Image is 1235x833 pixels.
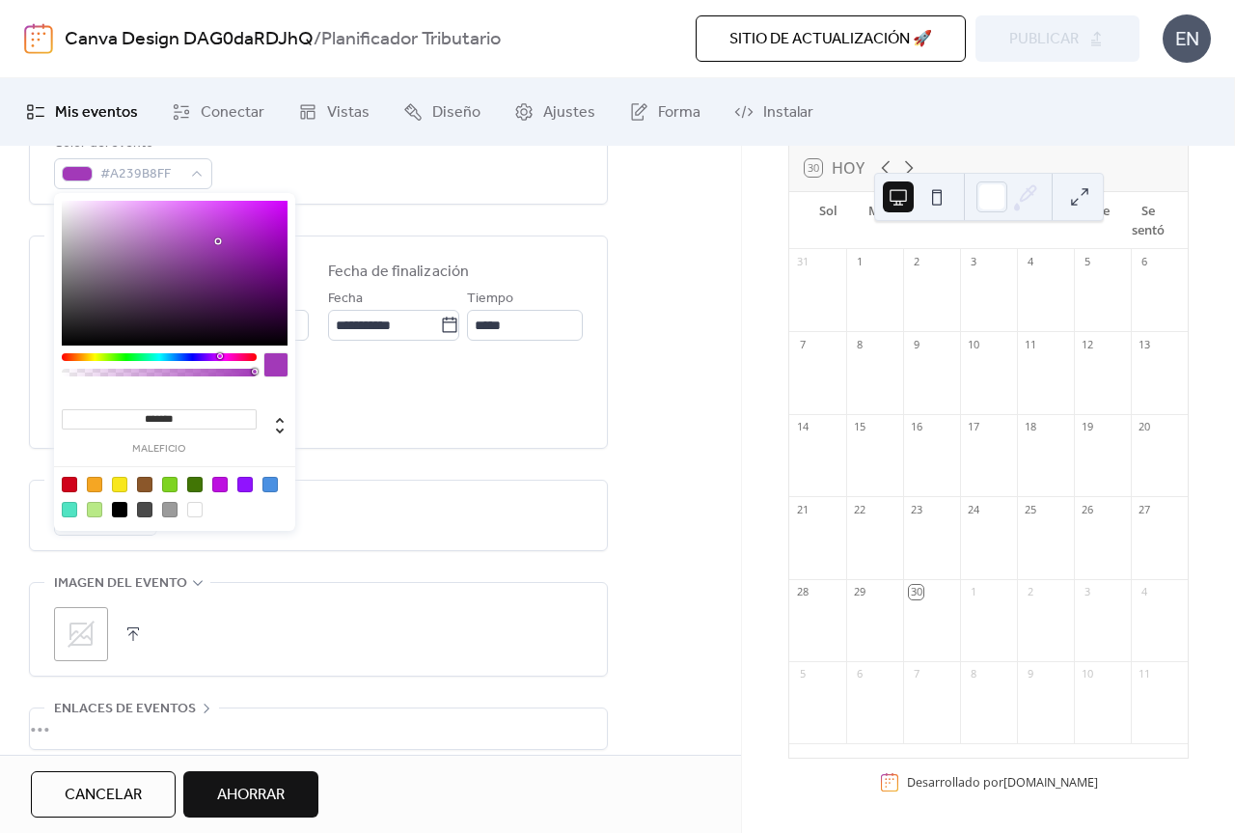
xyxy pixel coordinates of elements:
[65,780,142,810] font: Cancelar
[797,584,809,598] font: 28
[31,771,176,818] button: Cancelar
[907,774,1003,791] font: Desarrollado por
[1139,666,1150,680] font: 11
[971,254,976,268] font: 3
[914,666,919,680] font: 7
[1082,337,1093,351] font: 12
[968,419,979,433] font: 17
[968,337,979,351] font: 10
[327,97,370,127] font: Vistas
[911,502,922,516] font: 23
[54,696,196,722] font: Enlaces de eventos
[1139,502,1150,516] font: 27
[187,502,203,517] div: #FFFFFF
[100,161,171,187] font: #A239B8FF
[1084,584,1090,598] font: 3
[112,477,127,492] div: #F8E71C
[854,584,865,598] font: 29
[1025,502,1036,516] font: 25
[1141,584,1147,598] font: 4
[696,15,966,62] button: Sitio de actualización 🚀
[854,419,865,433] font: 15
[162,477,178,492] div: #7ED321
[62,477,77,492] div: #D0021B
[389,86,495,138] a: Diseño
[328,286,363,312] font: Fecha
[1139,337,1150,351] font: 13
[911,584,922,598] font: 30
[1025,337,1036,351] font: 11
[87,502,102,517] div: #B8E986
[55,97,138,127] font: Mis eventos
[800,337,806,351] font: 7
[467,286,513,312] font: Tiempo
[1082,666,1093,680] font: 10
[1139,419,1150,433] font: 20
[112,502,127,517] div: #000000
[432,97,480,127] font: Diseño
[971,666,976,680] font: 8
[12,86,152,138] a: Mis eventos
[868,202,884,219] font: Mi
[212,477,228,492] div: #BD10E0
[763,97,813,127] font: Instalar
[284,86,384,138] a: Vistas
[201,97,264,127] font: Conectar
[183,771,318,818] button: Ahorrar
[968,502,979,516] font: 24
[971,584,976,598] font: 1
[262,477,278,492] div: #4A90E2
[543,97,595,127] font: Ajustes
[658,97,700,127] font: Forma
[65,21,314,58] a: Canva Design DAG0daRDJhQ
[857,337,863,351] font: 8
[797,419,809,433] font: 14
[321,21,501,58] b: Planificador Tributario
[1003,774,1098,791] a: [DOMAIN_NAME]
[217,780,285,810] font: Ahorrar
[1141,254,1147,268] font: 6
[314,21,321,58] b: /
[800,666,806,680] font: 5
[132,439,186,459] font: maleficio
[187,477,203,492] div: #417505
[797,254,809,268] font: 31
[914,254,919,268] font: 2
[1132,202,1165,238] font: Se sentó
[615,86,715,138] a: Forma
[1175,27,1199,50] font: EN
[1082,419,1093,433] font: 19
[1025,419,1036,433] font: 18
[1082,502,1093,516] font: 26
[500,86,610,138] a: Ajustes
[914,337,919,351] font: 9
[857,254,863,268] font: 1
[797,502,809,516] font: 21
[854,502,865,516] font: 22
[857,666,863,680] font: 6
[137,477,152,492] div: #8B572A
[237,477,253,492] div: #9013FE
[137,502,152,517] div: #4A4A4A
[1084,254,1090,268] font: 5
[729,24,932,54] font: Sitio de actualización 🚀
[62,502,77,517] div: #50E3C2
[1028,254,1033,268] font: 4
[24,23,53,54] img: logo
[328,257,469,287] font: Fecha de finalización
[1028,584,1033,598] font: 2
[54,570,187,597] font: Imagen del evento
[720,86,828,138] a: Instalar
[157,86,279,138] a: Conectar
[911,419,922,433] font: 16
[30,718,50,741] font: •••
[87,477,102,492] div: #F5A623
[1028,666,1033,680] font: 9
[162,502,178,517] div: #9B9B9B
[819,202,837,219] font: Sol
